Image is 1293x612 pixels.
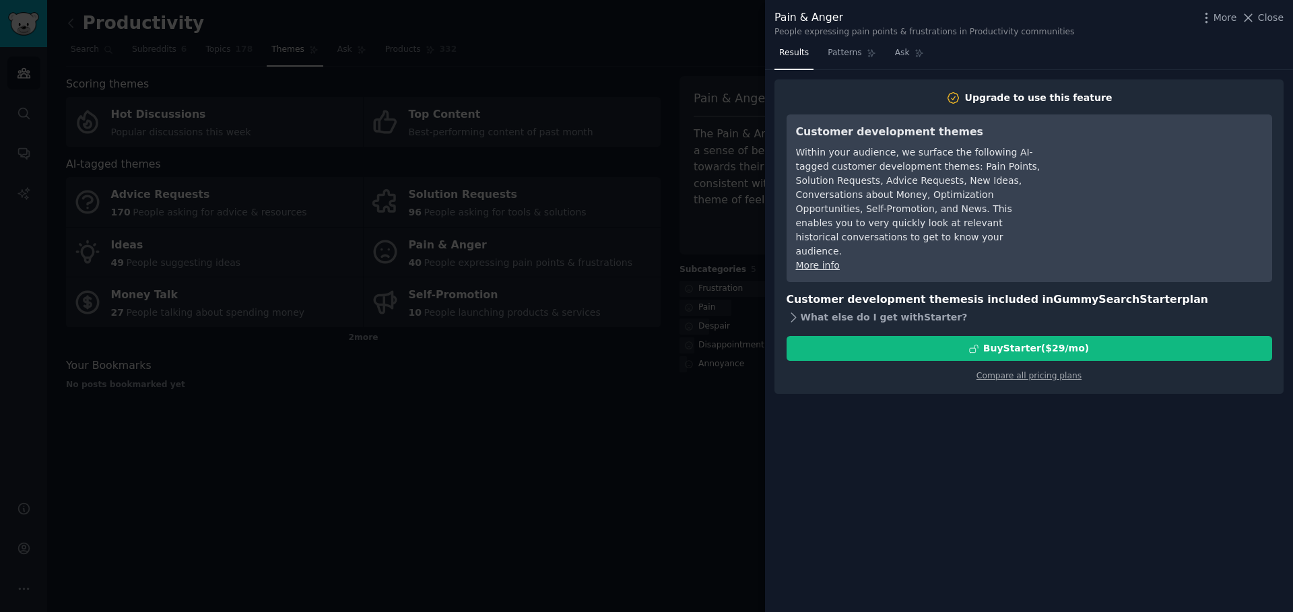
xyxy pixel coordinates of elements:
h3: Customer development themes [796,124,1042,141]
div: People expressing pain points & frustrations in Productivity communities [774,26,1074,38]
span: Results [779,47,809,59]
h3: Customer development themes is included in plan [787,292,1272,308]
a: Patterns [823,42,880,70]
button: BuyStarter($29/mo) [787,336,1272,361]
span: Close [1258,11,1284,25]
span: More [1214,11,1237,25]
div: Buy Starter ($ 29 /mo ) [983,341,1089,355]
div: What else do I get with Starter ? [787,308,1272,327]
span: GummySearch Starter [1053,293,1182,306]
iframe: YouTube video player [1061,124,1263,225]
div: Within your audience, we surface the following AI-tagged customer development themes: Pain Points... [796,145,1042,259]
button: More [1199,11,1237,25]
span: Ask [895,47,910,59]
div: Upgrade to use this feature [965,91,1113,105]
button: Close [1241,11,1284,25]
a: Compare all pricing plans [976,371,1082,380]
a: Ask [890,42,929,70]
div: Pain & Anger [774,9,1074,26]
a: More info [796,260,840,271]
a: Results [774,42,814,70]
span: Patterns [828,47,861,59]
